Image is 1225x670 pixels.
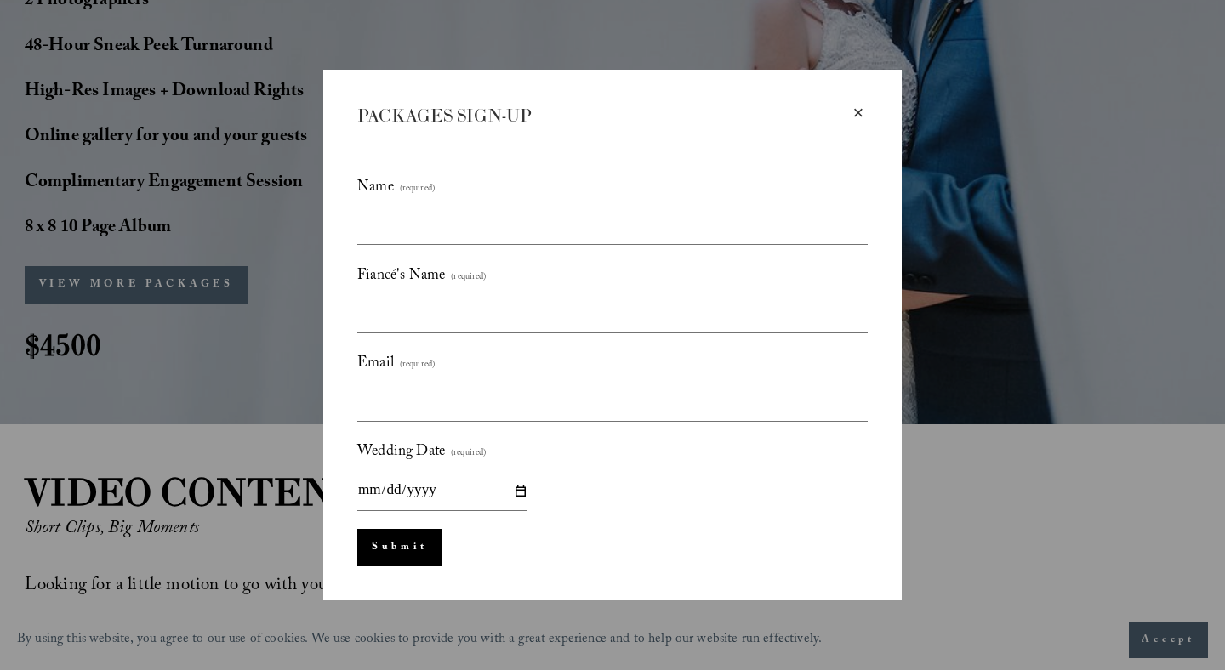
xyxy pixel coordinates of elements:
[357,350,394,379] span: Email
[357,263,445,292] span: Fiancé's Name
[357,104,849,128] div: PACKAGES SIGN-UP
[400,181,435,199] span: (required)
[357,439,445,468] span: Wedding Date
[400,357,435,375] span: (required)
[451,270,486,287] span: (required)
[357,174,394,203] span: Name
[357,529,442,566] button: Submit
[451,446,486,463] span: (required)
[849,104,868,122] div: Close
